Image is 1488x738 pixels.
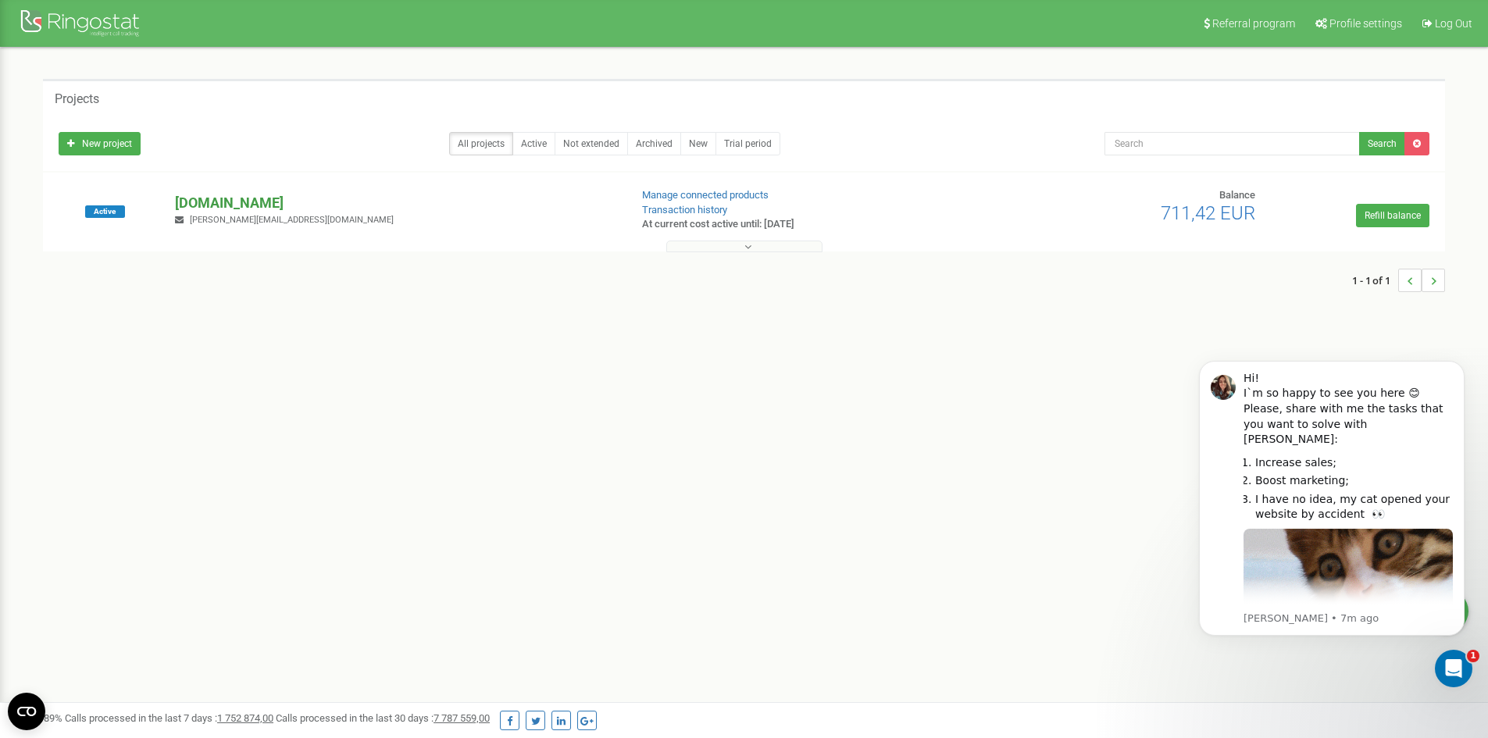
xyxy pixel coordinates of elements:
[1435,650,1472,687] iframe: Intercom live chat
[1435,17,1472,30] span: Log Out
[1219,189,1255,201] span: Balance
[715,132,780,155] a: Trial period
[555,132,628,155] a: Not extended
[175,193,616,213] p: [DOMAIN_NAME]
[190,215,394,225] span: [PERSON_NAME][EMAIL_ADDRESS][DOMAIN_NAME]
[642,204,727,216] a: Transaction history
[1104,132,1360,155] input: Search
[449,132,513,155] a: All projects
[1359,132,1405,155] button: Search
[65,712,273,724] span: Calls processed in the last 7 days :
[512,132,555,155] a: Active
[8,693,45,730] button: Open CMP widget
[55,92,99,106] h5: Projects
[627,132,681,155] a: Archived
[276,712,490,724] span: Calls processed in the last 30 days :
[59,132,141,155] a: New project
[1352,253,1445,308] nav: ...
[1352,269,1398,292] span: 1 - 1 of 1
[1161,202,1255,224] span: 711,42 EUR
[1329,17,1402,30] span: Profile settings
[680,132,716,155] a: New
[217,712,273,724] u: 1 752 874,00
[642,217,967,232] p: At current cost active until: [DATE]
[642,189,769,201] a: Manage connected products
[1212,17,1295,30] span: Referral program
[434,712,490,724] u: 7 787 559,00
[85,205,125,218] span: Active
[1467,650,1479,662] span: 1
[1356,204,1429,227] a: Refill balance
[1176,337,1488,696] iframe: Intercom notifications message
